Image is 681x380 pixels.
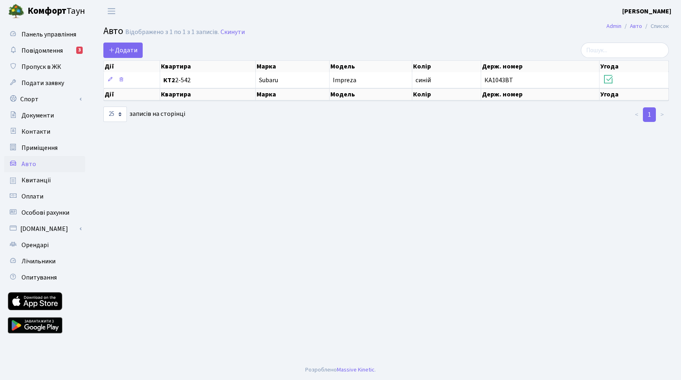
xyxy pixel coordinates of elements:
[103,107,127,122] select: записів на сторінці
[101,4,122,18] button: Переключити навігацію
[415,76,431,85] span: синій
[256,88,330,100] th: Марка
[103,107,185,122] label: записів на сторінці
[4,26,85,43] a: Панель управління
[4,269,85,286] a: Опитування
[4,107,85,124] a: Документи
[21,111,54,120] span: Документи
[4,237,85,253] a: Орендарі
[337,365,375,374] a: Massive Kinetic
[600,61,669,72] th: Угода
[4,205,85,221] a: Особові рахунки
[8,3,24,19] img: logo.png
[160,61,256,72] th: Квартира
[21,79,64,88] span: Подати заявку
[412,61,481,72] th: Колір
[330,61,412,72] th: Модель
[4,75,85,91] a: Подати заявку
[21,62,61,71] span: Пропуск в ЖК
[622,6,671,16] a: [PERSON_NAME]
[4,91,85,107] a: Спорт
[163,77,252,83] span: 2-542
[305,365,376,374] div: Розроблено .
[21,127,50,136] span: Контакти
[109,46,137,55] span: Додати
[4,59,85,75] a: Пропуск в ЖК
[21,160,36,169] span: Авто
[28,4,85,18] span: Таун
[104,88,160,100] th: Дії
[330,88,412,100] th: Модель
[630,22,642,30] a: Авто
[21,241,49,250] span: Орендарі
[103,43,143,58] a: Додати
[125,28,219,36] div: Відображено з 1 по 1 з 1 записів.
[4,221,85,237] a: [DOMAIN_NAME]
[160,88,256,100] th: Квартира
[481,61,600,72] th: Держ. номер
[21,46,63,55] span: Повідомлення
[221,28,245,36] a: Скинути
[76,47,83,54] div: 3
[256,61,330,72] th: Марка
[4,124,85,140] a: Контакти
[4,140,85,156] a: Приміщення
[4,156,85,172] a: Авто
[4,43,85,59] a: Повідомлення3
[484,76,513,85] span: КА1043ВТ
[21,257,56,266] span: Лічильники
[163,76,175,85] b: КТ2
[21,176,51,185] span: Квитанції
[21,143,58,152] span: Приміщення
[4,188,85,205] a: Оплати
[594,18,681,35] nav: breadcrumb
[606,22,621,30] a: Admin
[643,107,656,122] a: 1
[412,88,481,100] th: Колір
[600,88,669,100] th: Угода
[103,24,123,38] span: Авто
[21,30,76,39] span: Панель управління
[259,76,278,85] span: Subaru
[104,61,160,72] th: Дії
[4,172,85,188] a: Квитанції
[28,4,66,17] b: Комфорт
[581,43,669,58] input: Пошук...
[21,208,69,217] span: Особові рахунки
[642,22,669,31] li: Список
[21,273,57,282] span: Опитування
[4,253,85,269] a: Лічильники
[21,192,43,201] span: Оплати
[481,88,600,100] th: Держ. номер
[333,76,356,85] span: Impreza
[622,7,671,16] b: [PERSON_NAME]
